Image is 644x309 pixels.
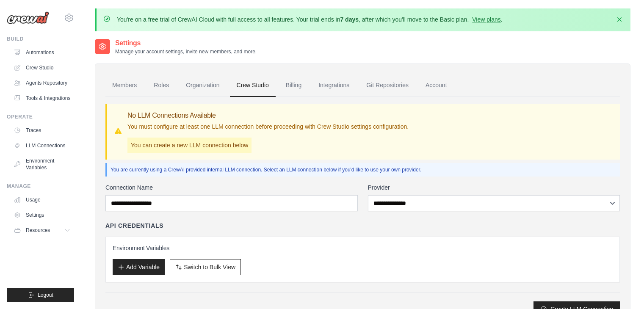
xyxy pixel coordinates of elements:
[472,16,500,23] a: View plans
[115,38,257,48] h2: Settings
[7,183,74,190] div: Manage
[105,221,163,230] h4: API Credentials
[147,74,176,97] a: Roles
[279,74,308,97] a: Billing
[117,15,503,24] p: You're on a free trial of CrewAI Cloud with full access to all features. Your trial ends in , aft...
[38,292,53,298] span: Logout
[113,259,165,275] button: Add Variable
[26,227,50,234] span: Resources
[10,61,74,74] a: Crew Studio
[10,76,74,90] a: Agents Repository
[368,183,620,192] label: Provider
[127,138,252,153] p: You can create a new LLM connection below
[312,74,356,97] a: Integrations
[179,74,226,97] a: Organization
[10,139,74,152] a: LLM Connections
[7,36,74,42] div: Build
[127,110,409,121] h3: No LLM Connections Available
[7,11,49,24] img: Logo
[105,74,144,97] a: Members
[359,74,415,97] a: Git Repositories
[10,124,74,137] a: Traces
[115,48,257,55] p: Manage your account settings, invite new members, and more.
[10,46,74,59] a: Automations
[105,183,358,192] label: Connection Name
[184,263,235,271] span: Switch to Bulk View
[127,122,409,131] p: You must configure at least one LLM connection before proceeding with Crew Studio settings config...
[113,244,613,252] h3: Environment Variables
[10,208,74,222] a: Settings
[10,91,74,105] a: Tools & Integrations
[10,193,74,207] a: Usage
[10,154,74,174] a: Environment Variables
[230,74,276,97] a: Crew Studio
[111,166,616,173] p: You are currently using a CrewAI provided internal LLM connection. Select an LLM connection below...
[419,74,454,97] a: Account
[7,288,74,302] button: Logout
[7,113,74,120] div: Operate
[340,16,359,23] strong: 7 days
[10,223,74,237] button: Resources
[170,259,241,275] button: Switch to Bulk View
